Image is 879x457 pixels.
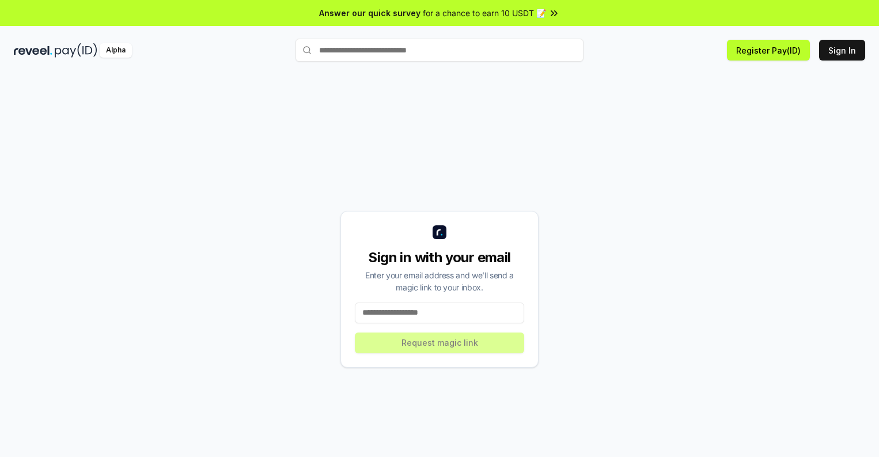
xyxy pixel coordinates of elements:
button: Sign In [819,40,865,61]
button: Register Pay(ID) [727,40,810,61]
img: pay_id [55,43,97,58]
div: Enter your email address and we’ll send a magic link to your inbox. [355,269,524,293]
div: Alpha [100,43,132,58]
img: reveel_dark [14,43,52,58]
span: for a chance to earn 10 USDT 📝 [423,7,546,19]
span: Answer our quick survey [319,7,420,19]
img: logo_small [433,225,446,239]
div: Sign in with your email [355,248,524,267]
